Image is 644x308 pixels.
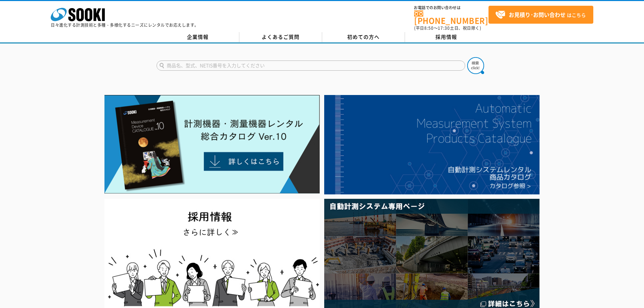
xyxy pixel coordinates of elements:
[157,61,465,71] input: 商品名、型式、NETIS番号を入力してください
[424,25,434,31] span: 8:50
[414,10,488,24] a: [PHONE_NUMBER]
[322,32,405,42] a: 初めての方へ
[157,32,239,42] a: 企業情報
[467,57,484,74] img: btn_search.png
[414,6,488,10] span: お電話でのお問い合わせは
[495,10,586,20] span: はこちら
[414,25,481,31] span: (平日 ～ 土日、祝日除く)
[488,6,593,24] a: お見積り･お問い合わせはこちら
[438,25,450,31] span: 17:30
[324,95,540,194] img: 自動計測システムカタログ
[104,95,320,194] img: Catalog Ver10
[239,32,322,42] a: よくあるご質問
[51,23,199,27] p: 日々進化する計測技術と多種・多様化するニーズにレンタルでお応えします。
[509,10,566,19] strong: お見積り･お問い合わせ
[405,32,488,42] a: 採用情報
[347,33,380,41] span: 初めての方へ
